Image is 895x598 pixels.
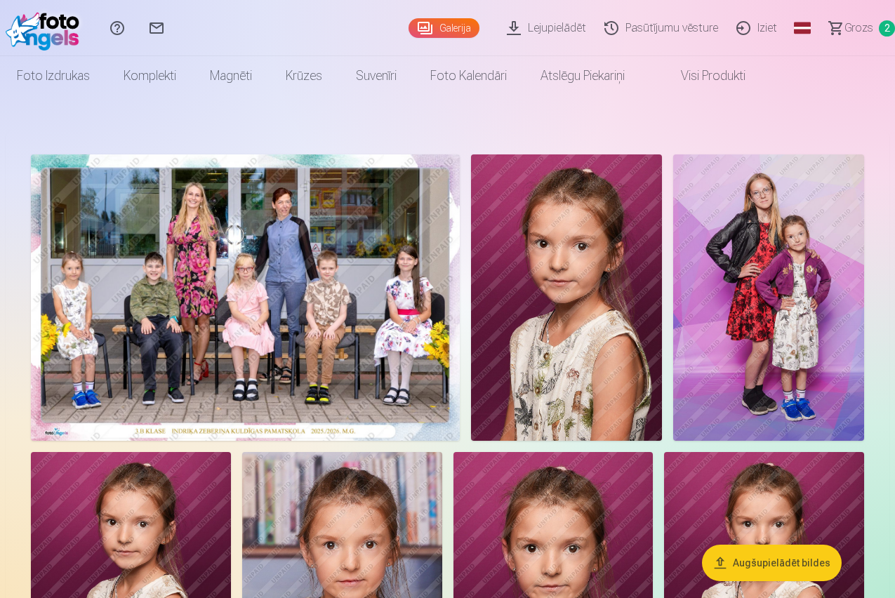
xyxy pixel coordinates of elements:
a: Komplekti [107,56,193,95]
button: Augšupielādēt bildes [702,545,842,581]
span: 2 [879,20,895,36]
img: /fa1 [6,6,86,51]
a: Magnēti [193,56,269,95]
a: Galerija [409,18,479,38]
span: Grozs [844,20,873,36]
a: Visi produkti [642,56,762,95]
a: Suvenīri [339,56,413,95]
a: Krūzes [269,56,339,95]
a: Atslēgu piekariņi [524,56,642,95]
a: Foto kalendāri [413,56,524,95]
